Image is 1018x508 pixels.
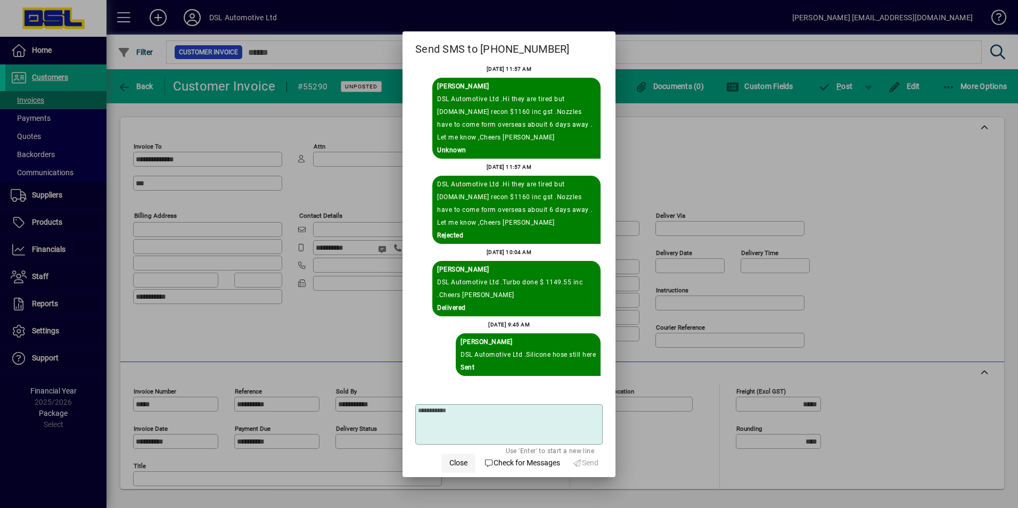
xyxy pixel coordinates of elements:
div: DSL Automotive Ltd .Turbo done $ 1149.55 inc .Cheers [PERSON_NAME] [437,276,596,301]
div: [DATE] 11:57 AM [487,63,532,76]
div: Sent By [437,263,596,276]
mat-hint: Use 'Enter' to start a new line [506,445,594,456]
div: DSL Automotive Ltd .Hi they are tired but [DOMAIN_NAME] recon $1160 inc gst .Nozzles have to come... [437,178,596,229]
span: Close [449,457,467,469]
div: DSL Automotive Ltd .Hi they are tired but [DOMAIN_NAME] recon $1160 inc gst .Nozzles have to come... [437,93,596,144]
div: Sent By [461,335,596,348]
div: [DATE] 9:45 AM [488,318,530,331]
span: Check for Messages [484,457,560,469]
div: Unknown [437,144,596,157]
div: DSL Automotive Ltd .Silicone hose still here [461,348,596,361]
h2: Send SMS to [PHONE_NUMBER] [403,31,615,62]
div: [DATE] 10:04 AM [487,246,532,259]
div: Sent By [437,80,596,93]
button: Close [441,454,475,473]
div: Sent [461,361,596,374]
div: Rejected [437,229,596,242]
div: Delivered [437,301,596,314]
div: [DATE] 11:57 AM [487,161,532,174]
button: Check for Messages [480,454,564,473]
